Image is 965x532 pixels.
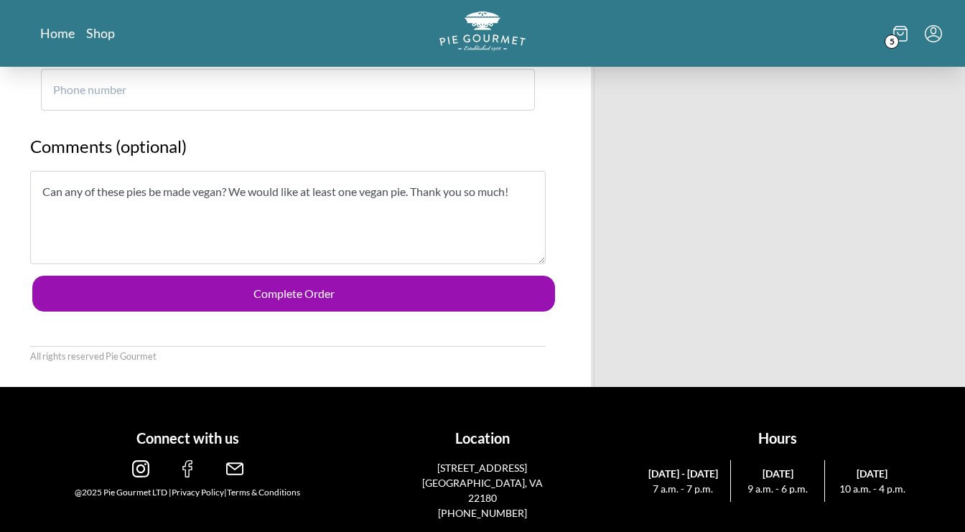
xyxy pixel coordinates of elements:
input: Phone number [41,69,535,111]
a: Privacy Policy [172,487,224,498]
p: [STREET_ADDRESS] [411,460,553,475]
span: [DATE] - [DATE] [641,466,724,481]
a: instagram [132,466,149,480]
h1: Hours [635,427,919,449]
a: Terms & Conditions [227,487,300,498]
a: [STREET_ADDRESS][GEOGRAPHIC_DATA], VA 22180 [411,460,553,505]
a: email [226,466,243,480]
button: Menu [925,25,942,42]
p: [GEOGRAPHIC_DATA], VA 22180 [411,475,553,505]
li: All rights reserved Pie Gourmet [30,350,157,363]
span: [DATE] [737,466,819,481]
span: 9 a.m. - 6 p.m. [737,481,819,496]
img: instagram [132,460,149,477]
a: Home [40,24,75,42]
span: 10 a.m. - 4 p.m. [831,481,913,496]
img: facebook [179,460,196,477]
textarea: Can any of these pies be made vegan? We would like at least one vegan pie. Thank you so much! [30,171,546,264]
span: 5 [885,34,899,49]
h1: Connect with us [46,427,330,449]
img: email [226,460,243,477]
a: Shop [86,24,115,42]
a: Logo [439,11,526,55]
button: Complete Order [32,276,555,312]
span: [DATE] [831,466,913,481]
h2: Comments (optional) [30,134,546,171]
a: facebook [179,466,196,480]
h1: Location [341,427,625,449]
span: 7 a.m. - 7 p.m. [641,481,724,496]
img: logo [439,11,526,51]
div: @2025 Pie Gourmet LTD | | [46,486,330,499]
a: [PHONE_NUMBER] [438,507,527,519]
